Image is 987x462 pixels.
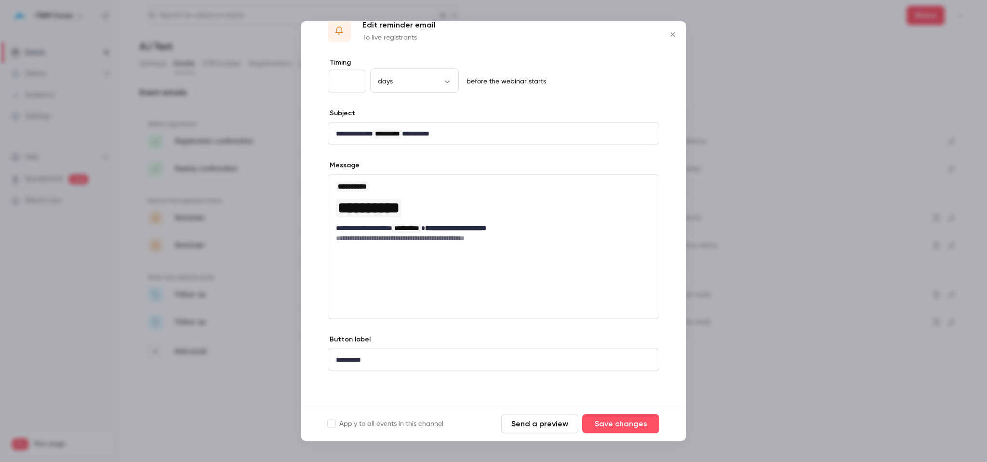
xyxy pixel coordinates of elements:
p: To live registrants [362,33,436,42]
label: Button label [328,335,371,344]
div: editor [328,123,659,145]
p: Edit reminder email [362,19,436,31]
button: Close [663,25,682,44]
label: Apply to all events in this channel [328,419,443,429]
label: Subject [328,109,355,118]
div: editor [328,349,659,371]
button: Save changes [582,414,659,434]
button: Send a preview [501,414,578,434]
label: Timing [328,58,659,68]
p: before the webinar starts [463,77,546,86]
label: Message [328,161,360,170]
div: days [370,76,459,86]
div: editor [328,175,659,249]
